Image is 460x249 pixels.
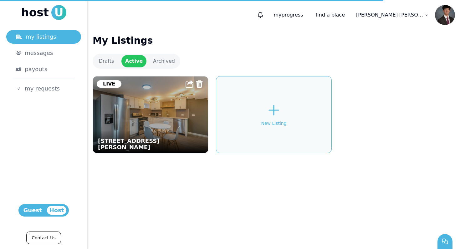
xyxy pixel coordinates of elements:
div: Live [97,80,121,88]
p: progress [268,9,308,21]
span: payouts [25,65,47,74]
a: 1422 Noyes St, Evanston, IL 60201, USA[STREET_ADDRESS][PERSON_NAME]ShareTrashLive [93,76,208,153]
a: Active [121,55,146,67]
img: 1422 Noyes St, Evanston, IL 60201, USA [87,73,214,157]
a: my listings [6,30,81,44]
div: my listings [16,32,71,41]
a: Contact Us [26,232,61,244]
p: [STREET_ADDRESS][PERSON_NAME] [98,138,208,150]
span: Host [47,206,67,215]
span: Guest [21,206,44,215]
a: payouts [6,62,81,76]
a: Drafts [94,55,119,67]
a: find a place [311,9,350,21]
a: Archived [149,55,179,67]
span: messages [25,49,53,57]
a: my requests [6,82,81,95]
span: U [51,5,66,20]
h1: My Listings [93,35,455,46]
img: Trash [196,80,203,88]
a: [PERSON_NAME] [PERSON_NAME] [352,9,432,21]
a: hostU [21,5,66,20]
p: [PERSON_NAME] [PERSON_NAME] [356,11,423,19]
img: Share [186,80,193,88]
a: New Listing [216,76,332,153]
span: host [21,6,49,19]
a: messages [6,46,81,60]
img: Bennett Messer avatar [435,5,455,25]
span: my [273,12,281,18]
span: my requests [25,84,60,93]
